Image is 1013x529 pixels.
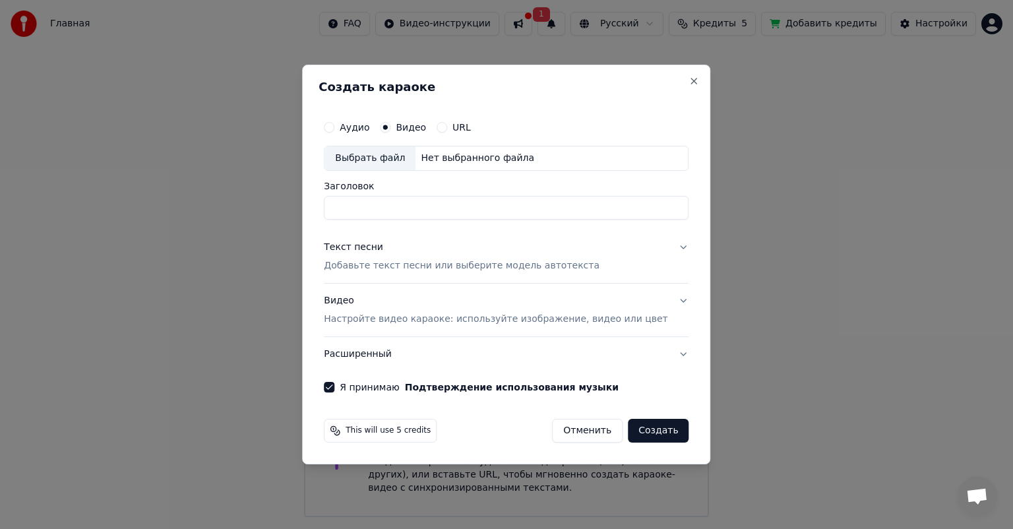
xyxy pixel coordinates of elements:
p: Добавьте текст песни или выберите модель автотекста [324,259,599,272]
label: Видео [396,123,426,132]
label: Аудио [340,123,369,132]
label: Заголовок [324,181,689,191]
label: URL [452,123,471,132]
div: Нет выбранного файла [415,152,539,165]
div: Текст песни [324,241,383,254]
button: ВидеоНастройте видео караоке: используйте изображение, видео или цвет [324,284,689,336]
div: Видео [324,294,667,326]
button: Я принимаю [405,383,619,392]
button: Отменить [552,419,623,443]
button: Расширенный [324,337,689,371]
h2: Создать караоке [319,81,694,93]
label: Я принимаю [340,383,619,392]
p: Настройте видео караоке: используйте изображение, видео или цвет [324,313,667,326]
button: Текст песниДобавьте текст песни или выберите модель автотекста [324,230,689,283]
div: Выбрать файл [324,146,415,170]
button: Создать [628,419,689,443]
span: This will use 5 credits [346,425,431,436]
